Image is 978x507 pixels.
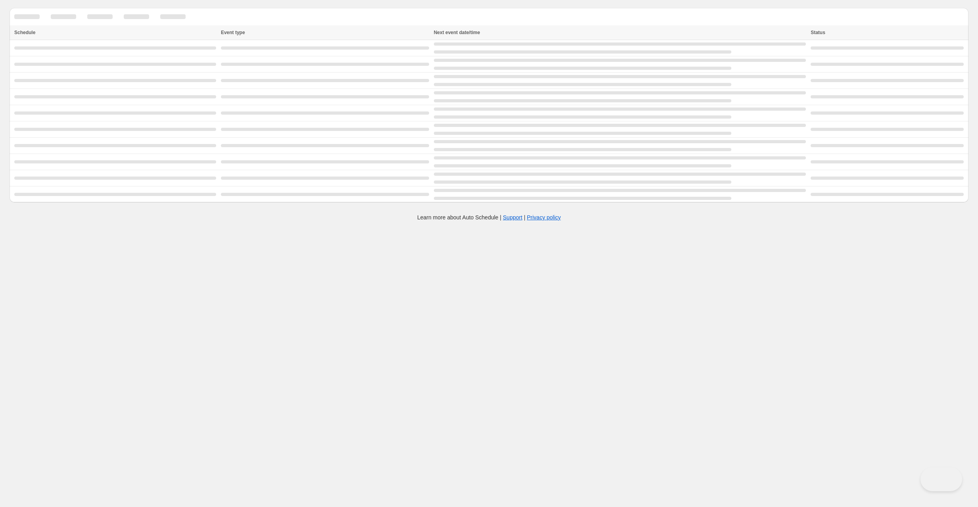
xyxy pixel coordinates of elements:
span: Status [811,30,825,35]
p: Learn more about Auto Schedule | | [417,213,561,221]
span: Event type [221,30,245,35]
span: Next event date/time [434,30,480,35]
iframe: Toggle Customer Support [920,467,962,491]
a: Privacy policy [527,214,561,221]
span: Schedule [14,30,35,35]
a: Support [503,214,522,221]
